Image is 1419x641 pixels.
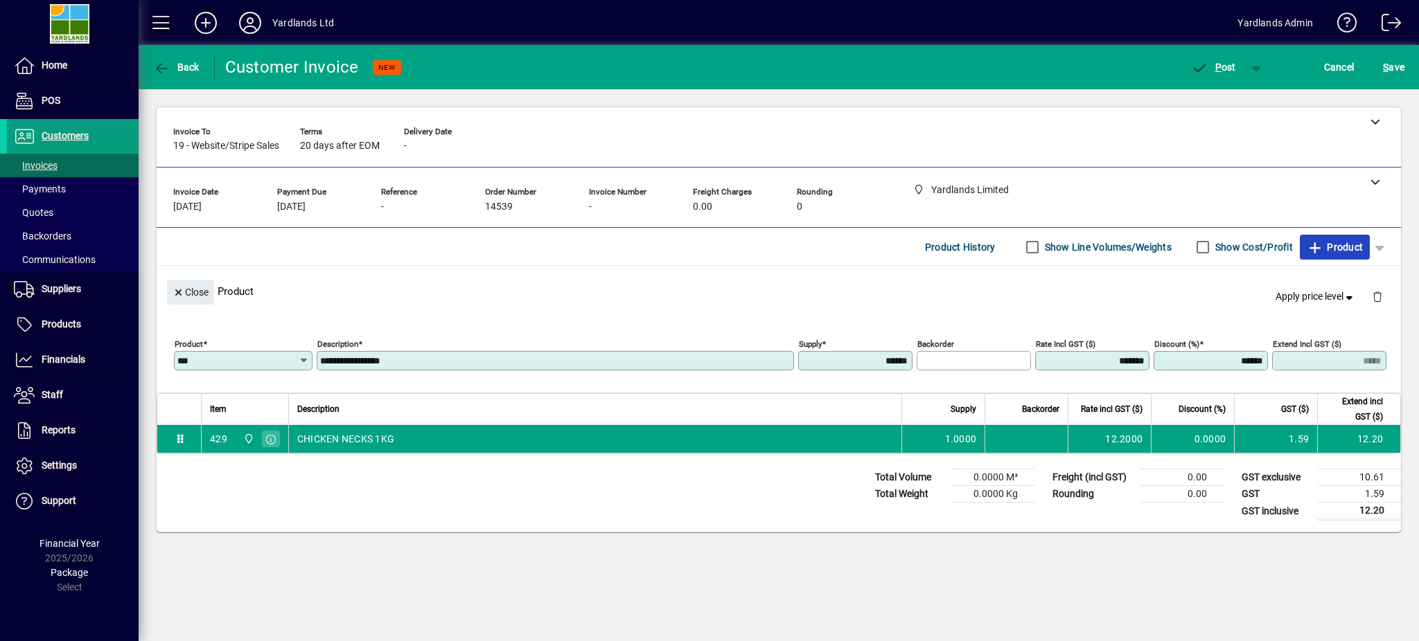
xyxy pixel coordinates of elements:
span: Yardlands Limited [240,431,256,446]
span: Settings [42,460,77,471]
app-page-header-button: Back [139,55,215,80]
a: Invoices [7,154,139,177]
span: - [589,201,592,213]
td: Rounding [1046,486,1140,503]
span: Staff [42,389,63,400]
span: Home [42,60,67,71]
span: Extend incl GST ($) [1326,394,1383,424]
a: Logout [1371,3,1402,48]
span: CHICKEN NECKS 1KG [297,432,394,446]
app-page-header-button: Close [164,285,218,298]
span: ave [1383,56,1404,78]
div: Yardlands Admin [1237,12,1313,34]
mat-label: Description [317,339,358,349]
td: Total Volume [868,469,951,486]
a: Staff [7,378,139,413]
a: Quotes [7,201,139,224]
span: Customers [42,130,89,141]
td: Freight (incl GST) [1046,469,1140,486]
button: Apply price level [1270,285,1361,309]
span: Item [210,401,227,417]
a: Communications [7,248,139,271]
td: 1.59 [1318,486,1401,503]
mat-label: Supply [799,339,822,349]
span: Back [153,62,200,73]
div: Yardlands Ltd [272,12,334,34]
div: Product [157,266,1401,316]
span: Products [42,318,81,329]
span: 0.00 [693,201,712,213]
a: POS [7,84,139,118]
div: 429 [210,432,227,446]
span: NEW [378,63,396,72]
span: GST ($) [1281,401,1309,417]
mat-label: Backorder [917,339,954,349]
app-page-header-button: Delete [1361,290,1394,303]
span: 20 days after EOM [300,141,380,152]
td: 0.00 [1140,469,1224,486]
td: 1.59 [1234,425,1317,453]
button: Cancel [1321,55,1358,80]
a: Backorders [7,224,139,248]
div: Customer Invoice [225,56,359,78]
td: 12.20 [1318,503,1401,520]
a: Payments [7,177,139,201]
td: Total Weight [868,486,951,503]
button: Product History [919,235,1001,260]
span: Financial Year [39,538,100,549]
span: Suppliers [42,283,81,294]
span: Backorders [14,231,71,242]
span: Product History [925,236,996,258]
button: Save [1380,55,1408,80]
a: Financials [7,343,139,377]
span: - [381,201,384,213]
span: 1.0000 [945,432,977,446]
span: [DATE] [277,201,306,213]
td: GST exclusive [1235,469,1318,486]
button: Delete [1361,280,1394,313]
span: 0 [797,201,802,213]
span: Discount (%) [1179,401,1226,417]
td: 10.61 [1318,469,1401,486]
button: Product [1300,235,1370,260]
span: P [1215,62,1222,73]
mat-label: Discount (%) [1154,339,1199,349]
span: Product [1307,236,1363,258]
a: Reports [7,413,139,448]
span: [DATE] [173,201,202,213]
a: Suppliers [7,272,139,307]
span: POS [42,95,60,106]
span: 14539 [485,201,513,213]
mat-label: Product [175,339,203,349]
td: 0.0000 Kg [951,486,1034,503]
span: Supply [951,401,976,417]
button: Post [1184,55,1243,80]
td: 0.0000 M³ [951,469,1034,486]
span: Payments [14,183,66,195]
a: Products [7,307,139,342]
span: Reports [42,424,76,435]
span: Communications [14,254,96,265]
td: 0.00 [1140,486,1224,503]
label: Show Cost/Profit [1213,240,1293,254]
span: Support [42,495,76,506]
span: Cancel [1324,56,1355,78]
span: Package [51,567,88,578]
span: Apply price level [1276,289,1356,304]
a: Home [7,48,139,83]
span: ost [1191,62,1236,73]
a: Support [7,484,139,518]
label: Show Line Volumes/Weights [1042,240,1172,254]
a: Knowledge Base [1327,3,1357,48]
span: Close [173,281,209,304]
span: - [404,141,407,152]
span: 19 - Website/Stripe Sales [173,141,279,152]
span: Backorder [1022,401,1059,417]
span: Invoices [14,160,58,171]
span: Rate incl GST ($) [1081,401,1143,417]
div: 12.2000 [1077,432,1143,446]
button: Profile [228,10,272,35]
td: GST [1235,486,1318,503]
a: Settings [7,449,139,483]
button: Back [150,55,203,80]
